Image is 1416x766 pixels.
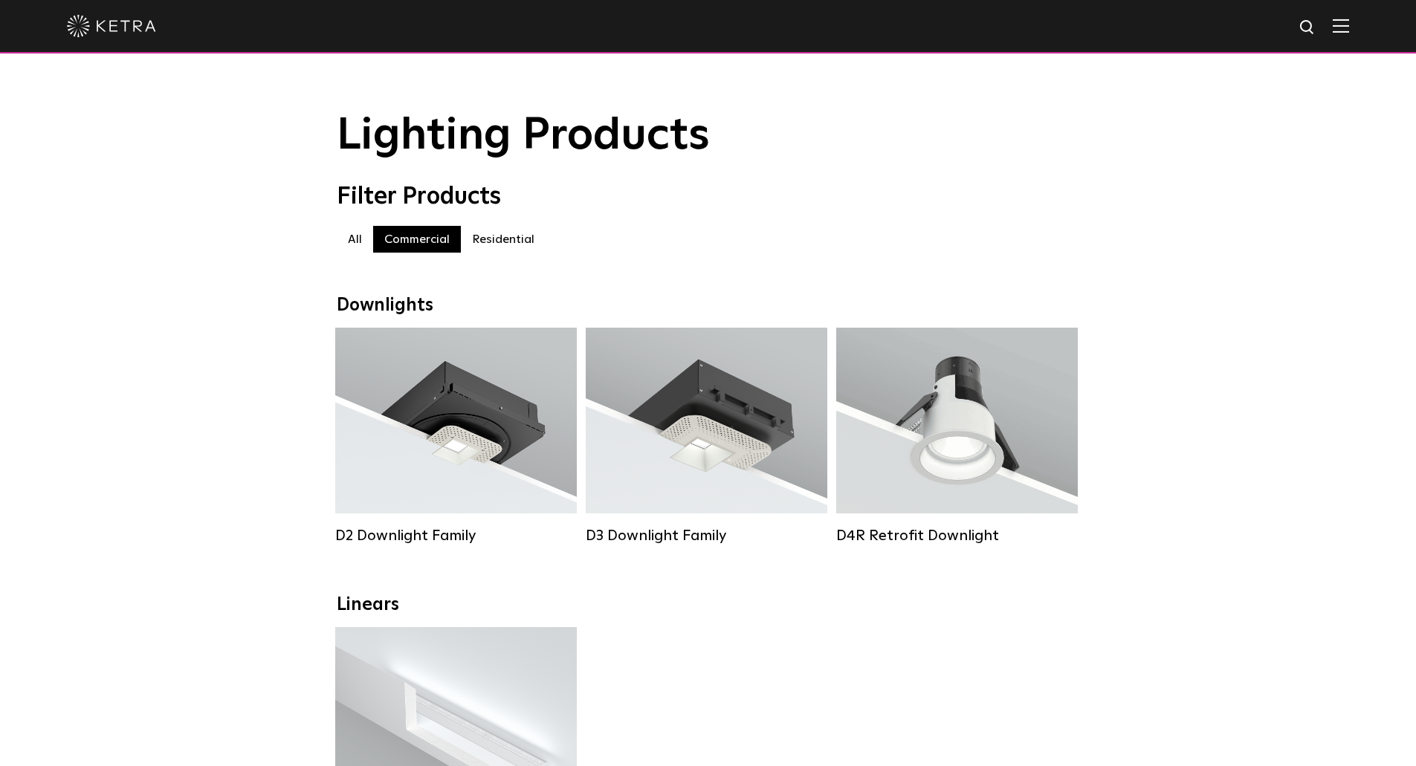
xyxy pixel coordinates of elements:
[586,527,827,545] div: D3 Downlight Family
[335,328,577,545] a: D2 Downlight Family Lumen Output:1200Colors:White / Black / Gloss Black / Silver / Bronze / Silve...
[337,183,1080,211] div: Filter Products
[1299,19,1317,37] img: search icon
[337,295,1080,317] div: Downlights
[335,527,577,545] div: D2 Downlight Family
[586,328,827,545] a: D3 Downlight Family Lumen Output:700 / 900 / 1100Colors:White / Black / Silver / Bronze / Paintab...
[461,226,546,253] label: Residential
[836,328,1078,545] a: D4R Retrofit Downlight Lumen Output:800Colors:White / BlackBeam Angles:15° / 25° / 40° / 60°Watta...
[836,527,1078,545] div: D4R Retrofit Downlight
[67,15,156,37] img: ketra-logo-2019-white
[1333,19,1349,33] img: Hamburger%20Nav.svg
[337,594,1080,616] div: Linears
[337,226,373,253] label: All
[373,226,461,253] label: Commercial
[337,114,710,158] span: Lighting Products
